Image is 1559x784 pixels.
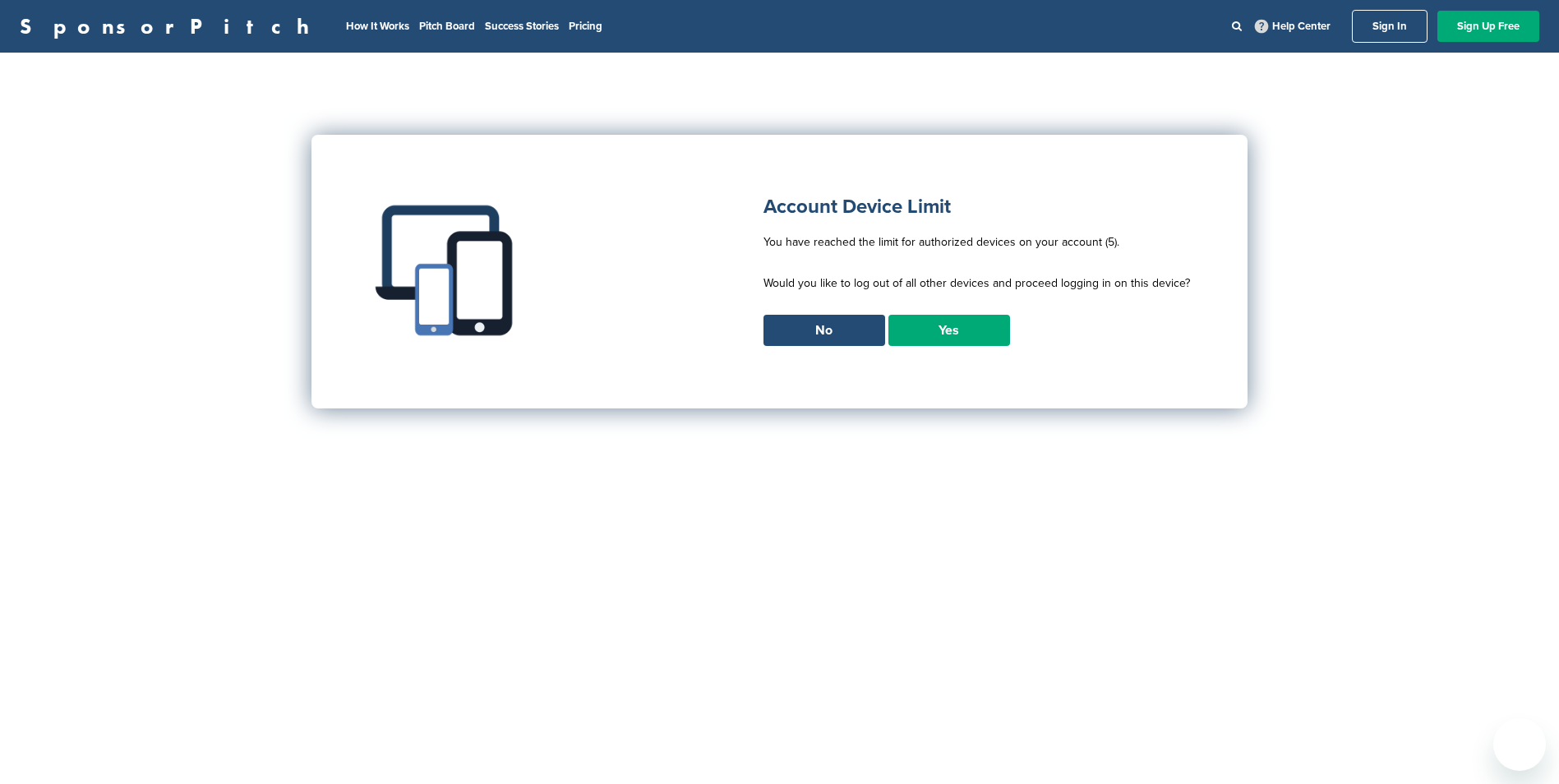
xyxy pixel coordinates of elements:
a: Pricing [569,20,602,33]
a: How It Works [346,20,409,33]
a: No [763,315,885,346]
a: Help Center [1252,16,1334,36]
a: Pitch Board [419,20,475,33]
a: SponsorPitch [20,16,320,37]
a: Yes [888,315,1010,346]
img: Multiple devices [369,192,525,348]
p: You have reached the limit for authorized devices on your account (5). Would you like to log out ... [763,232,1190,315]
iframe: Button to launch messaging window [1493,718,1546,771]
a: Sign In [1352,10,1428,43]
a: Sign Up Free [1437,11,1539,42]
a: Success Stories [485,20,559,33]
h1: Account Device Limit [763,192,1190,222]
